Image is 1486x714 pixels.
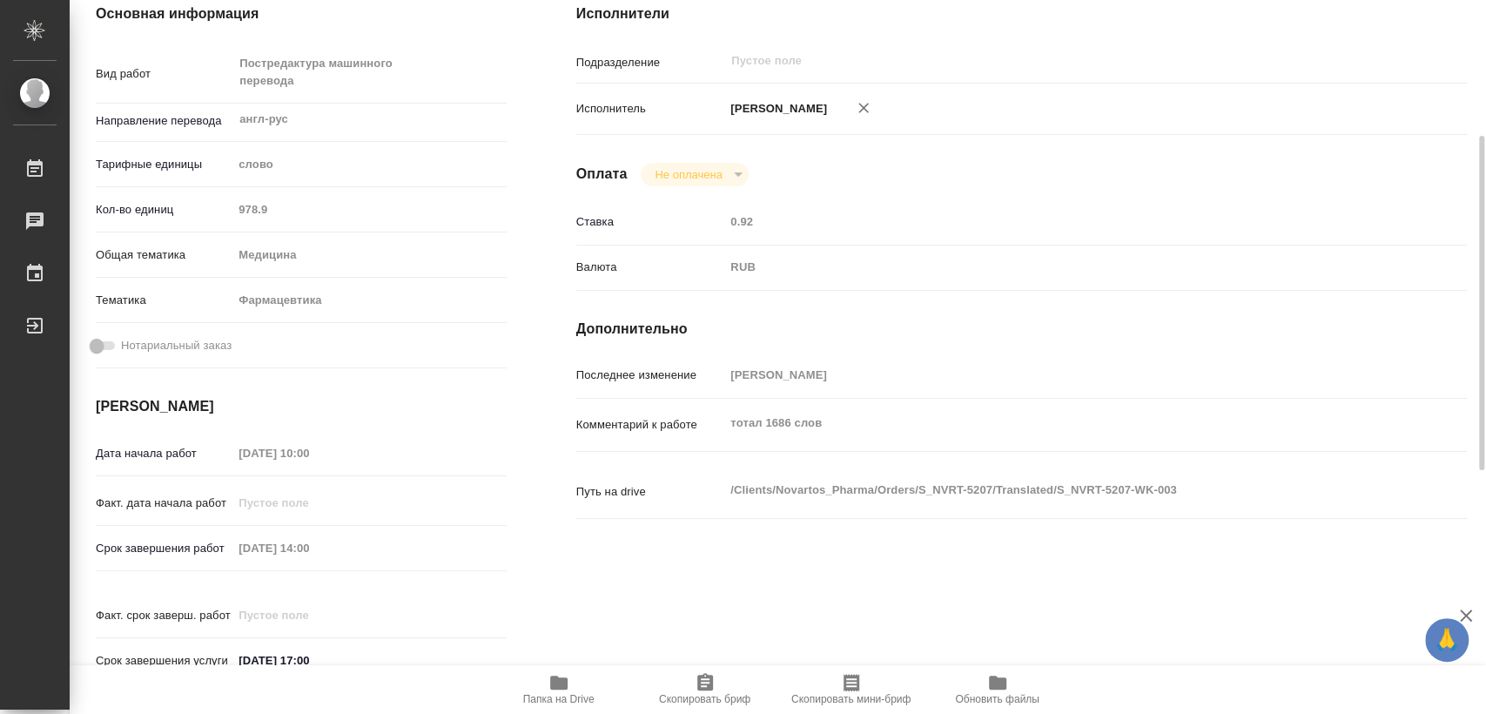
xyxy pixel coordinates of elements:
input: Пустое поле [724,209,1392,234]
button: Скопировать мини-бриф [778,665,925,714]
p: Кол-во единиц [96,201,232,219]
input: Пустое поле [232,490,385,515]
h4: Исполнители [576,3,1467,24]
textarea: /Clients/Novartos_Pharma/Orders/S_NVRT-5207/Translated/S_NVRT-5207-WK-003 [724,475,1392,505]
input: Пустое поле [232,197,506,222]
p: Ставка [576,213,725,231]
p: Дата начала работ [96,445,232,462]
input: Пустое поле [724,362,1392,387]
button: Папка на Drive [486,665,632,714]
div: Фармацевтика [232,286,506,315]
input: Пустое поле [730,51,1351,71]
p: Вид работ [96,65,232,83]
p: [PERSON_NAME] [724,100,827,118]
p: Тематика [96,292,232,309]
p: Подразделение [576,54,725,71]
button: Не оплачена [649,167,727,182]
h4: Основная информация [96,3,507,24]
p: Общая тематика [96,246,232,264]
p: Исполнитель [576,100,725,118]
span: Скопировать бриф [659,693,750,705]
textarea: тотал 1686 слов [724,408,1392,438]
h4: [PERSON_NAME] [96,396,507,417]
input: Пустое поле [232,535,385,561]
div: RUB [724,253,1392,282]
h4: Оплата [576,164,628,185]
p: Комментарий к работе [576,416,725,434]
div: Не оплачена [641,163,748,186]
p: Направление перевода [96,112,232,130]
p: Последнее изменение [576,367,725,384]
input: Пустое поле [232,441,385,466]
input: Пустое поле [232,603,385,628]
p: Тарифные единицы [96,156,232,173]
span: Папка на Drive [523,693,595,705]
button: Обновить файлы [925,665,1071,714]
div: Медицина [232,240,506,270]
input: ✎ Введи что-нибудь [232,648,385,673]
button: 🙏 [1425,618,1469,662]
p: Факт. срок заверш. работ [96,607,232,624]
button: Удалить исполнителя [844,89,883,127]
p: Срок завершения услуги [96,652,232,670]
p: Валюта [576,259,725,276]
div: слово [232,150,506,179]
span: Обновить файлы [955,693,1039,705]
span: 🙏 [1432,622,1462,658]
button: Скопировать бриф [632,665,778,714]
p: Срок завершения работ [96,540,232,557]
p: Факт. дата начала работ [96,495,232,512]
span: Скопировать мини-бриф [791,693,911,705]
p: Путь на drive [576,483,725,501]
span: Нотариальный заказ [121,337,232,354]
h4: Дополнительно [576,319,1467,340]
